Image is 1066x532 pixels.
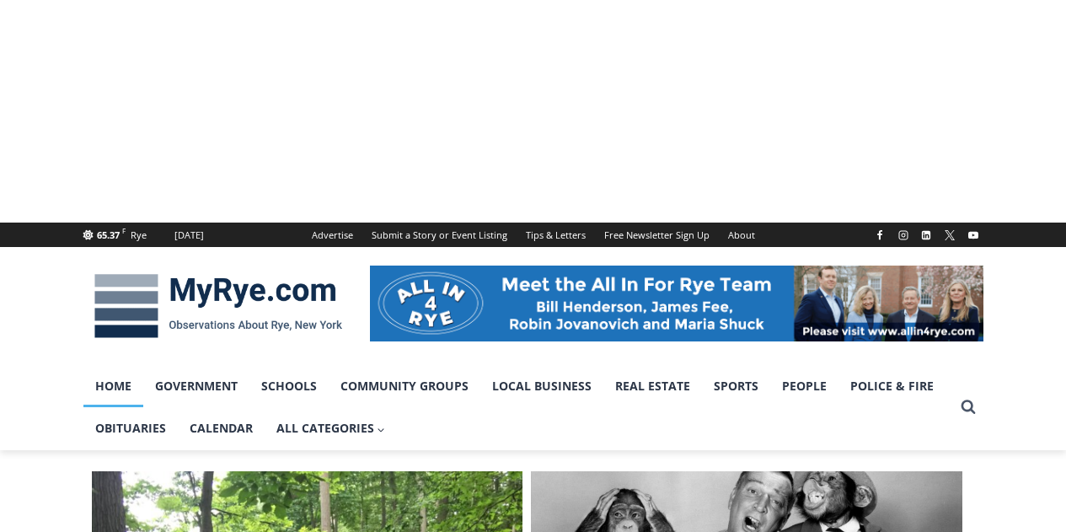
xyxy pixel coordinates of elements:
[303,223,764,247] nav: Secondary Navigation
[249,365,329,407] a: Schools
[953,392,983,422] button: View Search Form
[603,365,702,407] a: Real Estate
[480,365,603,407] a: Local Business
[276,419,386,438] span: All Categories
[916,225,936,245] a: Linkedin
[131,228,147,243] div: Rye
[719,223,764,247] a: About
[265,407,398,449] a: All Categories
[595,223,719,247] a: Free Newsletter Sign Up
[83,262,353,350] img: MyRye.com
[370,266,983,341] img: All in for Rye
[97,228,120,241] span: 65.37
[174,228,204,243] div: [DATE]
[838,365,945,407] a: Police & Fire
[893,225,913,245] a: Instagram
[143,365,249,407] a: Government
[329,365,480,407] a: Community Groups
[702,365,770,407] a: Sports
[303,223,362,247] a: Advertise
[770,365,838,407] a: People
[83,365,143,407] a: Home
[83,407,178,449] a: Obituaries
[122,226,126,235] span: F
[517,223,595,247] a: Tips & Letters
[362,223,517,247] a: Submit a Story or Event Listing
[940,225,960,245] a: X
[178,407,265,449] a: Calendar
[83,365,953,450] nav: Primary Navigation
[870,225,890,245] a: Facebook
[963,225,983,245] a: YouTube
